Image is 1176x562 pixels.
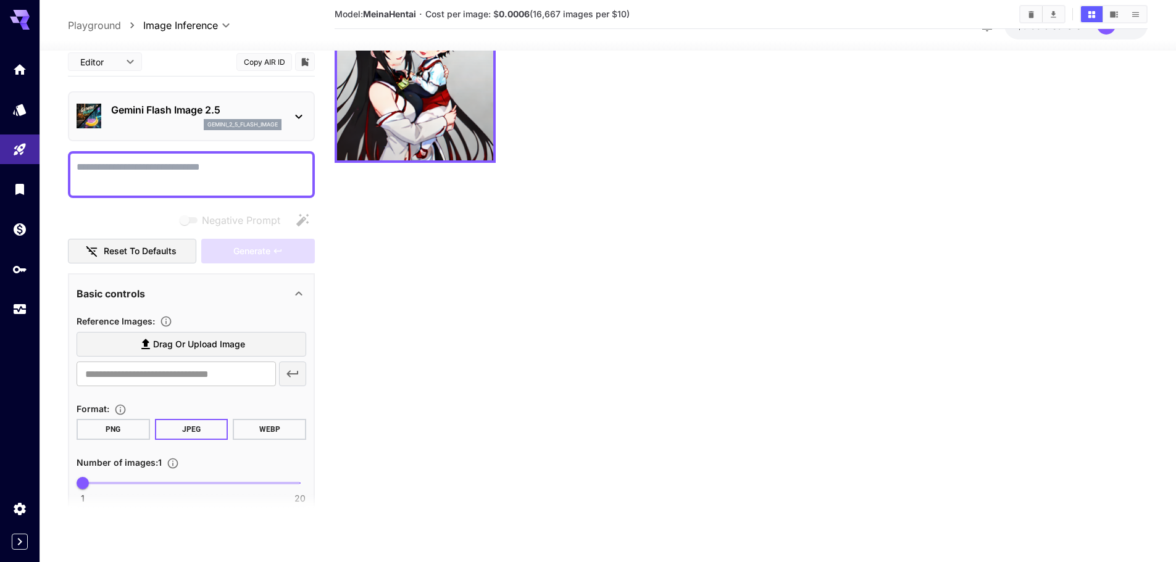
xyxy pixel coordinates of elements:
img: z4JrE4pGVsEAAAAASUVORK5CYII= [337,4,493,160]
p: Gemini Flash Image 2.5 [111,102,281,117]
div: Clear ImagesDownload All [1019,5,1065,23]
button: Add to library [299,54,311,69]
span: Cost per image: $ (16,667 images per $10) [425,9,630,19]
p: Basic controls [77,286,145,300]
nav: breadcrumb [68,18,143,33]
div: Library [12,181,27,197]
button: Clear Images [1020,6,1042,22]
span: Negative Prompt [202,213,280,228]
label: Drag or upload image [77,332,306,357]
div: Home [12,62,27,77]
span: $5.66 [1017,20,1044,31]
span: Negative prompts are not compatible with the selected model. [177,212,290,228]
button: Specify how many images to generate in a single request. Each image generation will be charged se... [162,457,184,469]
button: PNG [77,419,150,440]
span: Format : [77,403,109,414]
button: Choose the file format for the output image. [109,403,131,416]
button: Show images in video view [1103,6,1125,22]
span: Editor [80,56,119,68]
button: WEBP [233,419,306,440]
p: · [419,7,422,22]
div: Show images in grid viewShow images in video viewShow images in list view [1080,5,1148,23]
div: API Keys [12,262,27,277]
button: Expand sidebar [12,534,28,550]
span: Image Inference [143,18,218,33]
button: JPEG [155,419,228,440]
span: 20 [294,492,306,505]
button: Download All [1043,6,1064,22]
span: credits left [1044,20,1087,31]
b: 0.0006 [499,9,530,19]
button: Show images in grid view [1081,6,1103,22]
div: Wallet [12,221,27,237]
b: MeinaHentai [363,9,416,19]
div: Playground [12,142,27,157]
span: Drag or upload image [153,337,245,352]
span: Number of images : 1 [77,457,162,468]
div: Basic controls [77,278,306,308]
div: Models [12,102,27,117]
a: Playground [68,18,121,33]
span: Model: [335,9,416,19]
span: Reference Images : [77,315,155,326]
div: Usage [12,302,27,317]
div: Settings [12,501,27,516]
button: Copy AIR ID [236,52,292,70]
button: Upload a reference image to guide the result. This is needed for Image-to-Image or Inpainting. Su... [155,315,177,328]
div: Gemini Flash Image 2.5gemini_2_5_flash_image [77,97,306,135]
button: Show images in list view [1125,6,1146,22]
p: gemini_2_5_flash_image [207,120,278,129]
